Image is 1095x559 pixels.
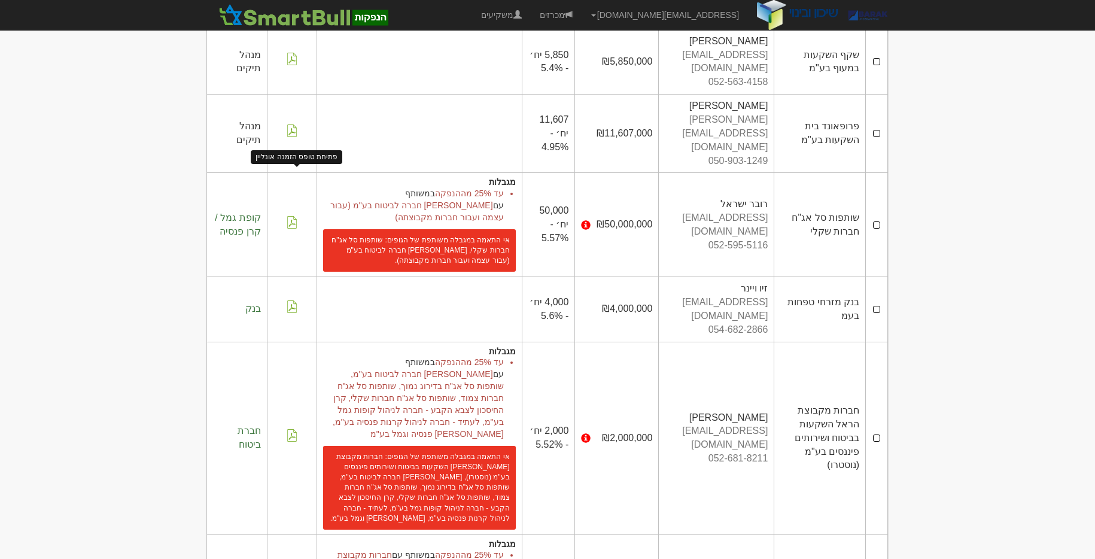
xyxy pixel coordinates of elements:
[323,446,515,530] div: אי התאמה במגבלה משותפת של הגופים: חברות מקבוצת [PERSON_NAME] השקעות בביטוח ושירותים פיננסים בע"מ ...
[323,347,515,356] h5: מגבלות
[665,35,768,48] div: [PERSON_NAME]
[236,50,261,74] span: מנהל תיקים
[665,198,768,211] div: רובר ישראל
[238,426,261,449] span: חברת ביטוח
[665,113,768,154] div: [PERSON_NAME][EMAIL_ADDRESS][DOMAIN_NAME]
[774,29,866,94] td: שקף השקעות במעוף בע"מ
[530,50,569,74] span: 5,850 יח׳ - 5.4%
[665,411,768,425] div: [PERSON_NAME]
[323,229,515,272] div: אי התאמה במגבלה משותפת של הגופים: שותפות סל אג"ח חברות שקלי, [PERSON_NAME] חברה לביטוח בע"מ (עבור...
[530,297,569,321] span: 4,000 יח׳ - 5.6%
[575,277,659,342] td: ₪4,000,000
[215,212,260,236] span: קופת גמל / קרן פנסיה
[286,124,298,137] img: pdf-file-icon.png
[665,323,768,337] div: 054-682-2866
[286,53,298,65] img: pdf-file-icon.png
[323,178,515,187] h5: מגבלות
[774,95,866,173] td: פרופאונד בית השקעות בע"מ
[602,432,652,445] span: ₪2,000,000
[323,356,503,440] li: עד 25% מההנפקה [PERSON_NAME] חברה לביטוח בע"מ, שותפות סל אג"ח בדירוג נמוך, שותפות סל אג"ח חברות צ...
[665,424,768,452] div: [EMAIL_ADDRESS][DOMAIN_NAME]
[665,154,768,168] div: 050-903-1249
[286,216,298,229] img: pdf-file-icon.png
[323,187,503,223] li: עד 25% מההנפקה [PERSON_NAME] חברה לביטוח בע"מ (עבור עצמה ועבור חברות מקבוצתה)
[665,452,768,466] div: 052-681-8211
[286,429,298,442] img: pdf-file-icon.png
[774,277,866,342] td: בנק מזרחי טפחות בעמ
[539,114,568,152] span: 11,607 יח׳ - 4.95%
[665,75,768,89] div: 052-563-4158
[665,99,768,113] div: [PERSON_NAME]
[530,426,569,449] span: 2,000 יח׳ - 5.52%
[665,239,768,253] div: 052-595-5116
[665,211,768,239] div: [EMAIL_ADDRESS][DOMAIN_NAME]
[575,29,659,94] td: ₪5,850,000
[405,189,504,210] span: במשותף עם
[774,342,866,534] td: חברות מקבוצת הראל השקעות בביטוח ושירותים פיננסים בע"מ (נוסטרו)
[597,218,652,232] span: ₪50,000,000
[405,357,504,379] span: במשותף עם
[665,48,768,76] div: [EMAIL_ADDRESS][DOMAIN_NAME]
[539,205,568,243] span: 50,000 יח׳ - 5.57%
[251,150,342,164] div: פתיחת טופס הזמנה אונליין
[245,303,261,314] span: בנק
[286,300,298,313] img: pdf-file-icon.png
[236,121,261,145] span: מנהל תיקים
[774,173,866,277] td: שותפות סל אג"ח חברות שקלי
[665,296,768,323] div: [EMAIL_ADDRESS][DOMAIN_NAME]
[665,282,768,296] div: זיו ויינר
[575,95,659,173] td: ₪11,607,000
[323,540,515,549] h5: מגבלות
[215,3,391,27] img: SmartBull Logo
